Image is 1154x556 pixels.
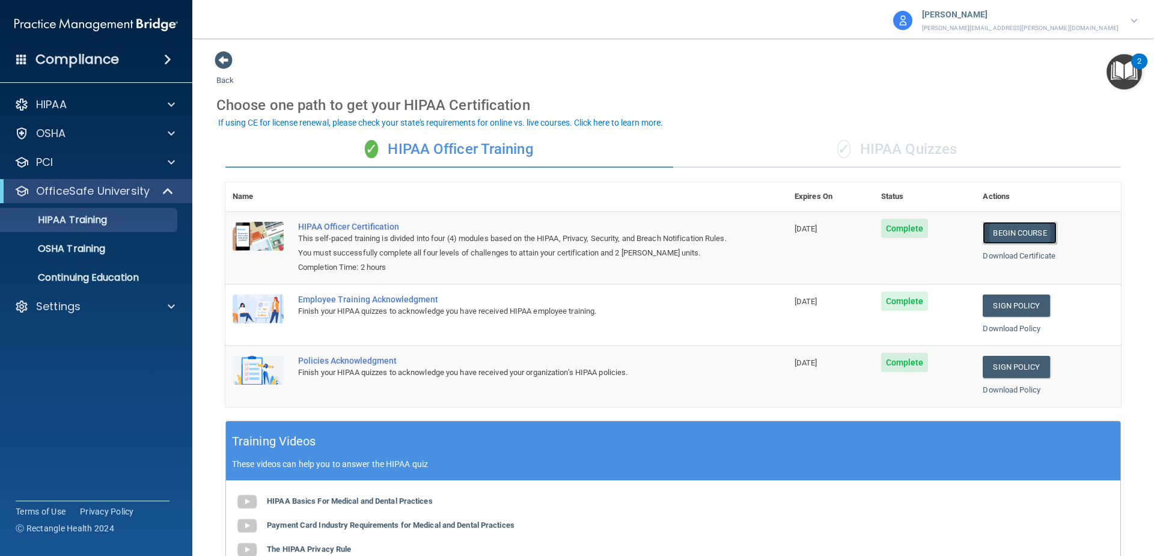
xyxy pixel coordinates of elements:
a: PCI [14,155,175,170]
span: [DATE] [795,297,817,306]
th: Status [874,182,976,212]
img: gray_youtube_icon.38fcd6cc.png [235,514,259,538]
div: Policies Acknowledgment [298,356,727,365]
p: These videos can help you to answer the HIPAA quiz [232,459,1114,469]
p: OSHA [36,126,66,141]
div: If using CE for license renewal, please check your state's requirements for online vs. live cours... [218,118,663,127]
th: Expires On [787,182,874,212]
a: Begin Course [983,222,1056,244]
p: OSHA Training [8,243,105,255]
a: HIPAA Officer Certification [298,222,727,231]
a: Download Certificate [983,251,1055,260]
b: HIPAA Basics For Medical and Dental Practices [267,496,433,506]
a: Download Policy [983,324,1040,333]
th: Name [225,182,291,212]
a: Download Policy [983,385,1040,394]
b: The HIPAA Privacy Rule [267,545,351,554]
a: HIPAA [14,97,175,112]
div: Finish your HIPAA quizzes to acknowledge you have received your organization’s HIPAA policies. [298,365,727,380]
a: Back [216,61,234,85]
p: OfficeSafe University [36,184,150,198]
p: PCI [36,155,53,170]
a: Terms of Use [16,506,66,518]
span: Ⓒ Rectangle Health 2024 [16,522,114,534]
div: Finish your HIPAA quizzes to acknowledge you have received HIPAA employee training. [298,304,727,319]
p: HIPAA [36,97,67,112]
a: OSHA [14,126,175,141]
div: HIPAA Quizzes [673,132,1121,168]
button: If using CE for license renewal, please check your state's requirements for online vs. live cours... [216,117,665,129]
span: ✓ [365,140,378,158]
div: HIPAA Officer Training [225,132,673,168]
th: Actions [975,182,1121,212]
a: Settings [14,299,175,314]
img: avatar.17b06cb7.svg [893,11,912,30]
a: Privacy Policy [80,506,134,518]
p: [PERSON_NAME][EMAIL_ADDRESS][PERSON_NAME][DOMAIN_NAME] [922,23,1119,34]
p: HIPAA Training [8,214,107,226]
a: OfficeSafe University [14,184,174,198]
span: [DATE] [795,224,817,233]
div: 2 [1137,61,1141,77]
span: Complete [881,219,929,238]
p: Settings [36,299,81,314]
div: Employee Training Acknowledgment [298,295,727,304]
div: Completion Time: 2 hours [298,260,727,275]
a: Sign Policy [983,356,1049,378]
span: ✓ [837,140,850,158]
p: [PERSON_NAME] [922,7,1119,23]
span: [DATE] [795,358,817,367]
h5: Training Videos [232,431,316,452]
button: Open Resource Center, 2 new notifications [1107,54,1142,90]
span: Complete [881,292,929,311]
span: Complete [881,353,929,372]
h4: Compliance [35,51,119,68]
a: Sign Policy [983,295,1049,317]
img: PMB logo [14,13,178,37]
img: arrow-down.227dba2b.svg [1131,19,1138,23]
p: Continuing Education [8,272,172,284]
img: gray_youtube_icon.38fcd6cc.png [235,490,259,514]
div: Choose one path to get your HIPAA Certification [216,88,1130,123]
b: Payment Card Industry Requirements for Medical and Dental Practices [267,521,514,530]
div: This self-paced training is divided into four (4) modules based on the HIPAA, Privacy, Security, ... [298,231,727,260]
